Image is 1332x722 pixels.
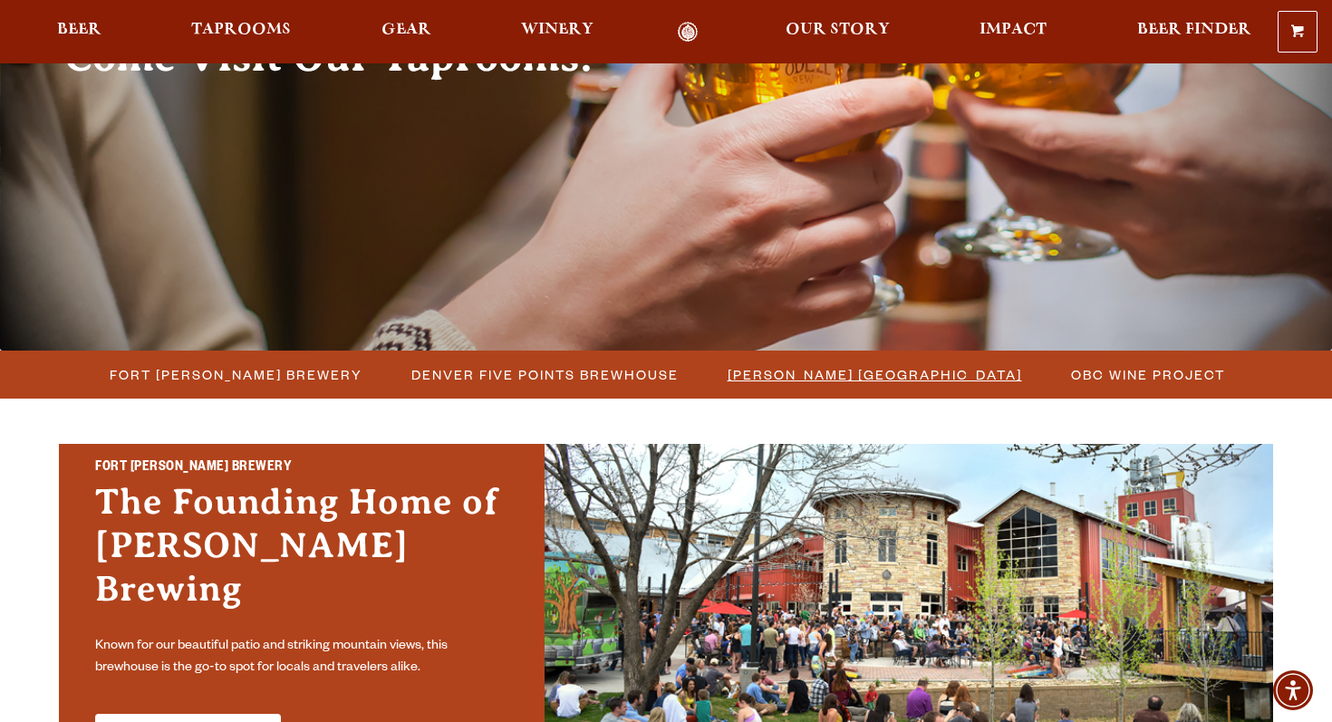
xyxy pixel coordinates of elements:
a: Winery [509,22,605,43]
span: Winery [521,23,594,37]
a: Beer [45,22,113,43]
a: Odell Home [654,22,722,43]
h2: Fort [PERSON_NAME] Brewery [95,457,508,480]
span: Taprooms [191,23,291,37]
p: Known for our beautiful patio and striking mountain views, this brewhouse is the go-to spot for l... [95,636,508,679]
span: Beer [57,23,101,37]
a: Impact [968,22,1058,43]
h3: The Founding Home of [PERSON_NAME] Brewing [95,480,508,629]
a: OBC Wine Project [1060,361,1234,388]
span: Beer Finder [1137,23,1251,37]
span: Fort [PERSON_NAME] Brewery [110,361,362,388]
span: Impact [980,23,1047,37]
a: [PERSON_NAME] [GEOGRAPHIC_DATA] [717,361,1031,388]
span: [PERSON_NAME] [GEOGRAPHIC_DATA] [728,361,1022,388]
span: Our Story [786,23,890,37]
div: Accessibility Menu [1273,670,1313,710]
h2: Come Visit Our Taprooms! [64,34,630,80]
a: Denver Five Points Brewhouse [401,361,688,388]
a: Fort [PERSON_NAME] Brewery [99,361,372,388]
a: Gear [370,22,443,43]
a: Our Story [774,22,902,43]
span: Gear [381,23,431,37]
a: Taprooms [179,22,303,43]
a: Beer Finder [1125,22,1263,43]
span: Denver Five Points Brewhouse [411,361,679,388]
span: OBC Wine Project [1071,361,1225,388]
